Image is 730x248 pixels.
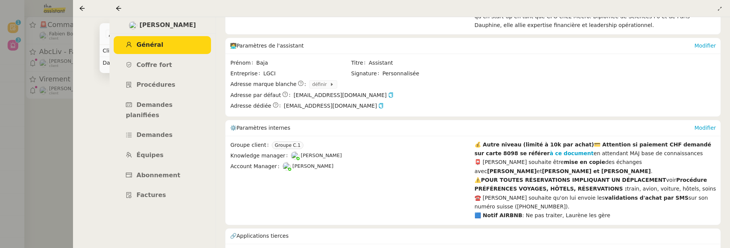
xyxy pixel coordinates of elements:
img: users%2FoFdbodQ3TgNoWt9kP3GXAs5oaCq1%2Favatar%2Fprofile-pic.png [291,151,299,160]
div: 📮 [PERSON_NAME] souhaite être des échanges avec et . [474,158,716,176]
span: Account Manager [230,162,282,171]
a: Équipes [114,146,211,164]
span: Adresse marque blanche [230,80,297,89]
span: [PERSON_NAME] [292,163,333,169]
div: : Ne pas traiter, Laurène les gère [474,211,716,220]
a: Procédures [114,76,211,94]
span: Général [136,41,163,48]
div: 🔗 [230,229,716,244]
span: Prénom [230,59,256,67]
span: [EMAIL_ADDRESS][DOMAIN_NAME] [284,102,384,110]
a: Général [114,36,211,54]
span: [EMAIL_ADDRESS][DOMAIN_NAME] [294,91,394,100]
span: Personnalisée [382,69,419,78]
div: en attendant MAJ base de connaissances [474,140,716,158]
span: Applications tierces [236,233,289,239]
span: Titre [351,59,369,67]
span: Abonnement [136,172,180,179]
strong: POUR TOUTES RÉSERVATIONS IMPLIQUANT UN DÉPLACEMENT [481,177,666,183]
a: à ce document [550,150,594,156]
span: Signature [351,69,382,78]
span: Paramètres de l'assistant [236,43,304,49]
span: [PERSON_NAME] [301,153,342,158]
span: Baja [256,59,350,67]
span: Adresse par défaut [230,91,281,100]
a: Modifier [694,43,716,49]
nz-tag: Groupe C.1 [272,141,304,149]
div: 🧑‍💻 [230,38,694,53]
a: Demandes planifiées [114,96,211,124]
strong: 💰 Autre niveau (limité à 10k par achat)💳 Attention si paiement CHF demandé sur carte 8098 se référer [474,141,711,156]
td: Date limite [100,57,156,69]
a: Coffre fort [114,56,211,74]
span: définir [312,81,330,88]
span: Demandes planifiées [126,101,173,119]
strong: validations d'achat par SMS [605,195,689,201]
span: AbcLiv - Facture trimestrielle [109,30,239,38]
span: Groupe client [230,141,272,149]
div: ⚠️ voir train, avion, voiture, hôtels, soins [474,176,716,194]
span: Paramètres internes [236,125,290,131]
img: users%2FNTfmycKsCFdqp6LX6USf2FmuPJo2%2Favatar%2Fprofile-pic%20(1).png [282,162,291,170]
a: Abonnement [114,167,211,184]
span: Adresse dédiée [230,102,271,110]
span: Entreprise [230,69,263,78]
span: Assistant [369,59,471,67]
strong: 🟦 Notif AIRBNB [474,212,522,218]
span: Procédures [136,81,175,88]
span: Factures [136,191,166,199]
div: ☎️ [PERSON_NAME] souhaite qu'on lui envoie les sur son numéro suisse ([PHONE_NUMBER]). [474,194,716,211]
span: Knowledge manager [230,151,291,160]
span: Coffre fort [136,61,172,68]
a: Demandes [114,126,211,144]
span: [PERSON_NAME] [140,20,196,30]
strong: [PERSON_NAME] [487,168,536,174]
strong: [PERSON_NAME] et [PERSON_NAME] [542,168,651,174]
div: ⚙️ [230,120,694,135]
strong: mise en copie [564,159,605,165]
td: Client [100,45,156,57]
a: Modifier [694,125,716,131]
img: users%2FlTfsyV2F6qPWZMLkCFFmx0QkZeu2%2Favatar%2FChatGPT%20Image%201%20aou%CC%82t%202025%2C%2011_0... [129,21,137,30]
span: Demandes [136,131,173,138]
span: Équipes [136,151,163,159]
span: LGCI [263,69,350,78]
